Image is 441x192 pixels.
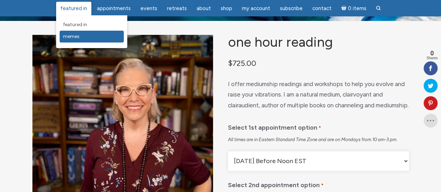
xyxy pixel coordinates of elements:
span: Events [140,5,157,11]
a: Appointments [93,2,135,15]
span: Subscribe [280,5,303,11]
span: Shares [426,56,438,60]
i: Cart [341,5,348,11]
span: featured in [60,5,87,11]
div: All times are in Eastern Standard Time Zone and are on Mondays from 10 am-3 pm. [228,137,409,143]
span: 0 [426,50,438,56]
a: Memes [60,31,124,43]
span: Appointments [97,5,131,11]
span: About [197,5,211,11]
label: Select 1st appointment option [228,119,321,134]
h1: One Hour Reading [228,35,409,50]
span: 0 items [348,6,366,11]
a: Retreats [163,2,191,15]
a: Shop [216,2,236,15]
span: Contact [312,5,332,11]
a: Events [136,2,161,15]
a: Subscribe [276,2,307,15]
a: featured in [60,19,124,31]
span: Memes [63,33,79,39]
a: My Account [238,2,274,15]
a: Cart0 items [337,1,371,15]
a: About [192,2,215,15]
span: featured in [63,22,87,28]
span: I offer mediumship readings and workshops to help you evolve and raise your vibrations. I am a na... [228,80,409,109]
bdi: 725.00 [228,59,256,68]
label: Select 2nd appointment option [228,176,323,191]
span: $ [228,59,233,68]
span: My Account [242,5,270,11]
span: Shop [221,5,232,11]
a: featured in [56,2,91,15]
span: Retreats [167,5,187,11]
a: Contact [308,2,336,15]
